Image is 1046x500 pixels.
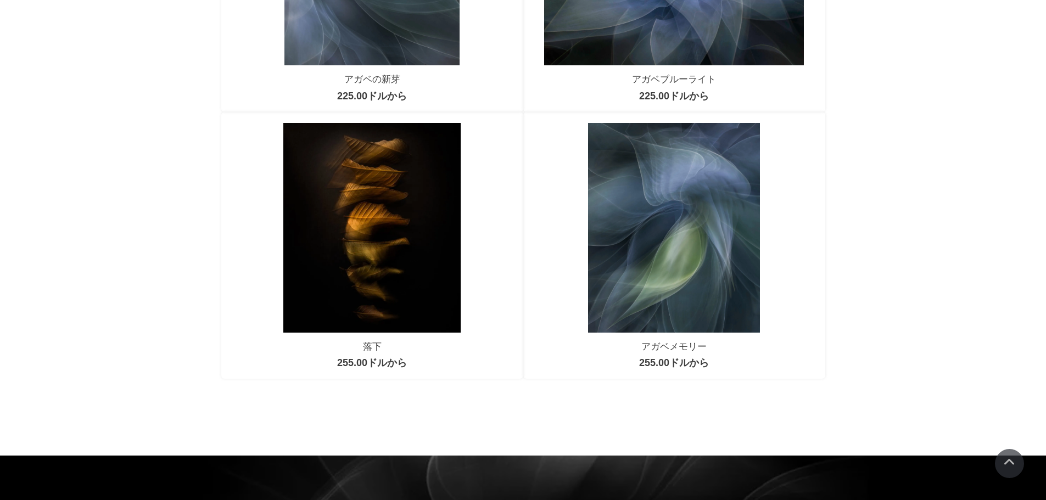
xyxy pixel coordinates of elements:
a: 255.00ドルから [639,357,709,368]
a: 225.00ドルから [639,91,709,102]
a: アガベメモリー [641,341,707,352]
a: アガベブルーライト [632,74,716,85]
a: アガベの新芽 [344,74,400,85]
a: 225.00ドルから [337,91,407,102]
img: 落下 [283,123,461,333]
a: 255.00ドルから [337,357,407,368]
img: アガベメモリー [588,123,760,333]
a: トップへスクロール [995,449,1024,478]
a: 落下 [363,341,382,352]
